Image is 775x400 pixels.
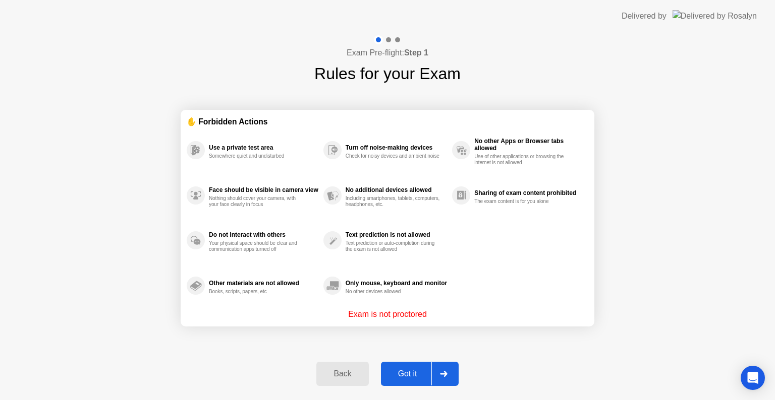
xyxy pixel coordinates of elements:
div: Text prediction is not allowed [346,231,447,238]
div: No other devices allowed [346,289,441,295]
p: Exam is not proctored [348,308,427,320]
div: Turn off noise-making devices [346,144,447,151]
div: No additional devices allowed [346,186,447,193]
div: Text prediction or auto-completion during the exam is not allowed [346,240,441,252]
div: Delivered by [622,10,667,22]
div: Face should be visible in camera view [209,186,318,193]
button: Back [316,362,368,386]
img: Delivered by Rosalyn [673,10,757,22]
div: Back [319,369,365,378]
div: Check for noisy devices and ambient noise [346,153,441,159]
h1: Rules for your Exam [314,61,461,86]
div: Other materials are not allowed [209,280,318,287]
b: Step 1 [404,48,428,57]
div: Including smartphones, tablets, computers, headphones, etc. [346,195,441,208]
div: Books, scripts, papers, etc [209,289,304,295]
div: Your physical space should be clear and communication apps turned off [209,240,304,252]
div: ✋ Forbidden Actions [187,116,588,127]
div: Got it [384,369,431,378]
div: Nothing should cover your camera, with your face clearly in focus [209,195,304,208]
h4: Exam Pre-flight: [347,47,428,59]
div: No other Apps or Browser tabs allowed [474,138,583,152]
div: Open Intercom Messenger [741,366,765,390]
div: Use a private test area [209,144,318,151]
div: Only mouse, keyboard and monitor [346,280,447,287]
button: Got it [381,362,459,386]
div: Use of other applications or browsing the internet is not allowed [474,154,570,166]
div: The exam content is for you alone [474,198,570,205]
div: Somewhere quiet and undisturbed [209,153,304,159]
div: Do not interact with others [209,231,318,238]
div: Sharing of exam content prohibited [474,189,583,196]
